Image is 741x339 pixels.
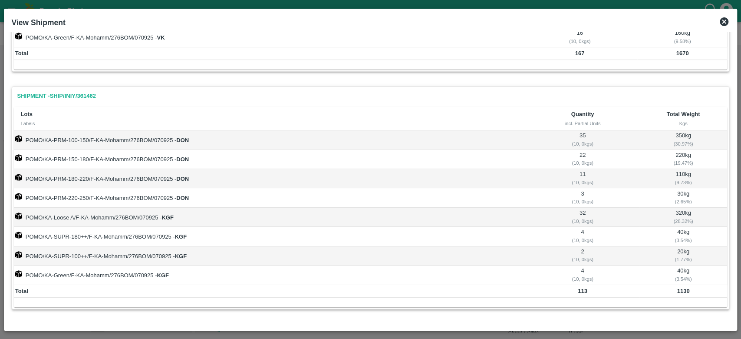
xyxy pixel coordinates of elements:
[639,130,727,150] td: 350 kg
[641,159,726,167] div: ( 19.47 %)
[15,174,22,181] img: box
[526,150,639,169] td: 22
[526,246,639,266] td: 2
[14,89,99,104] a: Shipment -SHIP/INIY/361462
[578,288,587,294] b: 113
[161,214,173,221] strong: KGF
[15,193,22,200] img: box
[14,150,526,169] td: POMO/KA-PRM-150-180/F-KA-Mohamm/276BOM/070925 -
[527,179,638,186] div: ( 10, 0 kgs)
[15,50,28,56] b: Total
[639,169,727,188] td: 110 kg
[641,256,726,263] div: ( 1.77 %)
[522,28,637,47] td: 16
[21,120,519,127] div: Labels
[14,246,526,266] td: POMO/KA-SUPR-100++/F-KA-Mohamm/276BOM/070925 -
[641,140,726,148] div: ( 30.97 %)
[15,33,22,40] img: box
[526,208,639,227] td: 32
[526,188,639,207] td: 3
[641,275,726,283] div: ( 3.54 %)
[15,270,22,277] img: box
[14,227,526,246] td: POMO/KA-SUPR-180++/F-KA-Mohamm/276BOM/070925 -
[14,208,526,227] td: POMO/KA-Loose A/F-KA-Mohamm/276BOM/070925 -
[639,266,727,285] td: 40 kg
[646,120,720,127] div: Kgs
[176,195,189,201] strong: DON
[15,232,22,239] img: box
[157,272,168,279] strong: KGF
[15,213,22,219] img: box
[639,208,727,227] td: 320 kg
[639,246,727,266] td: 20 kg
[15,154,22,161] img: box
[526,130,639,150] td: 35
[176,176,189,182] strong: DON
[667,111,700,117] b: Total Weight
[639,150,727,169] td: 220 kg
[533,120,632,127] div: incl. Partial Units
[527,159,638,167] div: ( 10, 0 kgs)
[14,188,526,207] td: POMO/KA-PRM-220-250/F-KA-Mohamm/276BOM/070925 -
[641,236,726,244] div: ( 3.54 %)
[639,188,727,207] td: 30 kg
[527,275,638,283] div: ( 10, 0 kgs)
[12,18,66,27] b: View Shipment
[175,253,187,259] strong: KGF
[527,198,638,206] div: ( 10, 0 kgs)
[176,156,189,163] strong: DON
[157,34,165,41] strong: VK
[637,28,727,47] td: 160 kg
[641,217,726,225] div: ( 28.32 %)
[15,135,22,142] img: box
[176,137,189,143] strong: DON
[527,217,638,225] div: ( 10, 0 kgs)
[524,37,636,45] div: ( 10, 0 kgs)
[641,179,726,186] div: ( 9.73 %)
[14,266,526,285] td: POMO/KA-Green/F-KA-Mohamm/276BOM/070925 -
[526,266,639,285] td: 4
[14,169,526,188] td: POMO/KA-PRM-180-220/F-KA-Mohamm/276BOM/070925 -
[639,227,727,246] td: 40 kg
[527,140,638,148] div: ( 10, 0 kgs)
[527,236,638,244] div: ( 10, 0 kgs)
[676,50,689,56] b: 1670
[639,37,726,45] div: ( 9.58 %)
[571,111,594,117] b: Quantity
[575,50,585,56] b: 167
[14,130,526,150] td: POMO/KA-PRM-100-150/F-KA-Mohamm/276BOM/070925 -
[14,28,522,47] td: POMO/KA-Green/F-KA-Mohamm/276BOM/070925 -
[21,111,33,117] b: Lots
[641,198,726,206] div: ( 2.65 %)
[526,227,639,246] td: 4
[526,169,639,188] td: 11
[15,251,22,258] img: box
[15,288,28,294] b: Total
[527,256,638,263] div: ( 10, 0 kgs)
[677,288,689,294] b: 1130
[175,233,187,240] strong: KGF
